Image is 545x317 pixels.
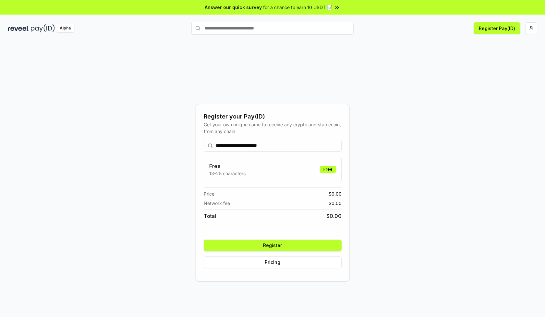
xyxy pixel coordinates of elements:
img: pay_id [31,24,55,32]
button: Register Pay(ID) [474,22,520,34]
span: Total [204,212,216,220]
span: $ 0.00 [329,190,342,197]
span: $ 0.00 [326,212,342,220]
img: reveel_dark [8,24,30,32]
span: Network fee [204,200,230,207]
h3: Free [209,162,246,170]
div: Get your own unique name to receive any crypto and stablecoin, from any chain [204,121,342,135]
button: Register [204,240,342,251]
div: Free [320,166,336,173]
span: Price [204,190,214,197]
div: Alpha [56,24,74,32]
p: 13-25 characters [209,170,246,177]
button: Pricing [204,256,342,268]
span: for a chance to earn 10 USDT 📝 [263,4,333,11]
div: Register your Pay(ID) [204,112,342,121]
span: $ 0.00 [329,200,342,207]
span: Answer our quick survey [205,4,262,11]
